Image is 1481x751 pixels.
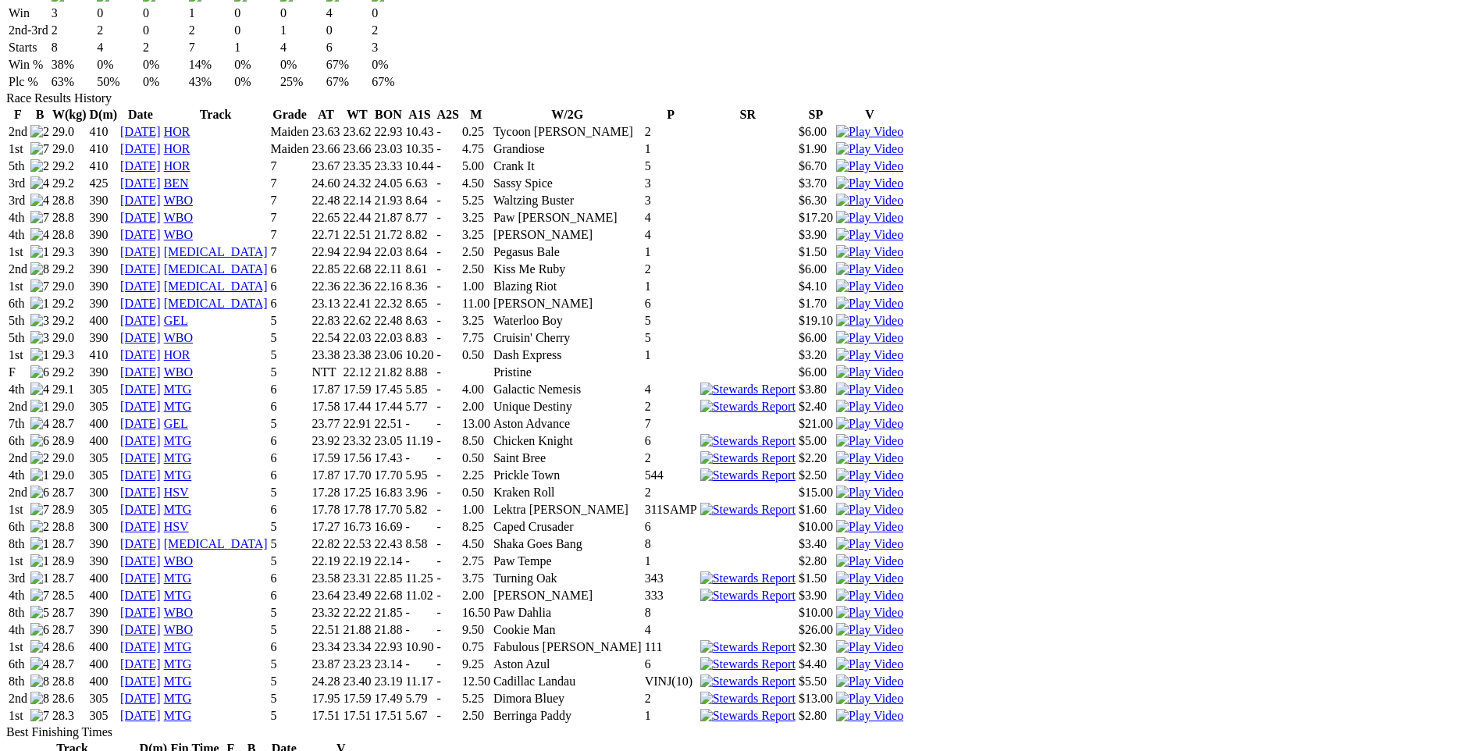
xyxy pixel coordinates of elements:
img: Stewards Report [700,434,796,448]
a: [DATE] [120,657,161,671]
a: [DATE] [120,279,161,293]
td: 29.0 [52,141,87,157]
td: 0 [233,23,278,38]
a: [DATE] [120,245,161,258]
td: 23.33 [373,158,403,174]
td: 0% [142,74,187,90]
a: Watch Replay on Watchdog [836,314,903,327]
img: Stewards Report [700,674,796,689]
td: 10.43 [404,124,434,140]
td: $6.00 [798,124,834,140]
img: Play Video [836,262,903,276]
img: 2 [30,520,49,534]
img: 7 [30,709,49,723]
a: Watch Replay on Watchdog [836,417,903,430]
th: W(kg) [52,107,87,123]
td: 50% [96,74,141,90]
td: 1 [188,5,233,21]
a: [DATE] [120,297,161,310]
a: [MEDICAL_DATA] [164,279,268,293]
td: 410 [89,158,119,174]
img: 1 [30,554,49,568]
td: - [436,124,459,140]
a: [DATE] [120,262,161,276]
img: 4 [30,417,49,431]
img: Stewards Report [700,709,796,723]
a: HOR [164,159,190,173]
a: [MEDICAL_DATA] [164,537,268,550]
img: 4 [30,176,49,190]
td: 23.63 [311,124,340,140]
a: [DATE] [120,314,161,327]
div: Race Results History [6,91,1475,105]
td: 29.2 [52,176,87,191]
img: Play Video [836,657,903,671]
img: Play Video [836,314,903,328]
a: View replay [836,657,903,671]
a: View replay [836,709,903,722]
img: 7 [30,211,49,225]
a: MTG [164,468,192,482]
a: MTG [164,674,192,688]
td: 24.05 [373,176,403,191]
a: [DATE] [120,125,161,138]
th: Grade [270,107,310,123]
a: MTG [164,451,192,464]
img: 1 [30,245,49,259]
th: SP [798,107,834,123]
td: 23.66 [342,141,372,157]
td: Starts [8,40,49,55]
img: 1 [30,571,49,585]
img: 6 [30,365,49,379]
img: 6 [30,486,49,500]
img: 1 [30,348,49,362]
img: Play Video [836,640,903,654]
td: 43% [188,74,233,90]
a: MTG [164,657,192,671]
img: Play Video [836,194,903,208]
a: Watch Replay on Watchdog [836,211,903,224]
td: 29.0 [52,124,87,140]
td: 5 [644,158,698,174]
td: 1 [233,40,278,55]
td: 25% [279,74,324,90]
th: Date [119,107,162,123]
td: 2 [51,23,95,38]
td: 22.93 [373,124,403,140]
a: MTG [164,640,192,653]
img: Play Video [836,537,903,551]
td: 0 [279,5,324,21]
img: 4 [30,640,49,654]
td: 6 [326,40,370,55]
a: View replay [836,451,903,464]
td: 67% [326,74,370,90]
img: 8 [30,674,49,689]
td: 6.63 [404,176,434,191]
img: 6 [30,623,49,637]
a: [DATE] [120,417,161,430]
a: Watch Replay on Watchdog [836,159,903,173]
img: 4 [30,228,49,242]
a: Watch Replay on Watchdog [836,176,903,190]
a: View replay [836,571,903,585]
td: Win [8,5,49,21]
td: 67% [371,74,415,90]
td: Grandiose [493,141,643,157]
a: WBO [164,194,193,207]
td: 1st [8,141,28,157]
a: MTG [164,589,192,602]
img: Play Video [836,623,903,637]
a: HSV [164,486,189,499]
a: WBO [164,228,193,241]
th: AT [311,107,340,123]
a: [DATE] [120,606,161,619]
img: 7 [30,589,49,603]
img: Play Video [836,383,903,397]
td: 0% [279,57,324,73]
td: 0% [233,74,278,90]
td: 23.62 [342,124,372,140]
td: 4 [96,40,141,55]
td: 63% [51,74,95,90]
td: Maiden [270,124,310,140]
a: Watch Replay on Watchdog [836,520,903,533]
